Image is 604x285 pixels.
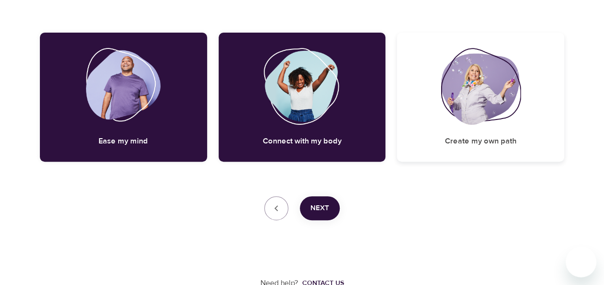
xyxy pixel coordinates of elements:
div: Ease my mindEase my mind [40,33,207,162]
iframe: Button to launch messaging window [566,247,596,277]
div: Create my own pathCreate my own path [397,33,564,162]
div: Connect with my bodyConnect with my body [219,33,386,162]
h5: Create my own path [445,136,517,146]
span: Next [310,202,329,214]
img: Connect with my body [263,48,341,125]
img: Create my own path [441,48,520,125]
h5: Ease my mind [99,136,148,146]
button: Next [300,196,340,220]
h5: Connect with my body [262,136,341,146]
img: Ease my mind [86,48,160,125]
